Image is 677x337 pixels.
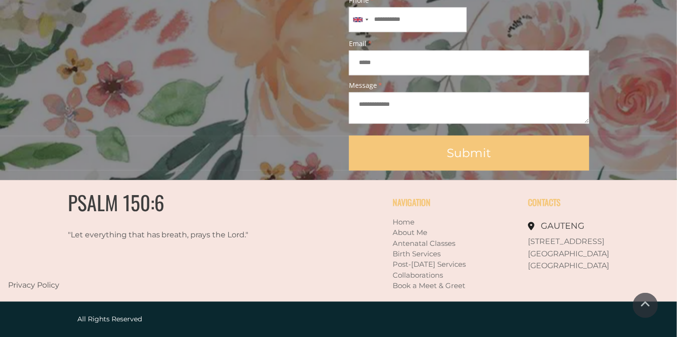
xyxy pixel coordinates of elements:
input: Email [349,50,589,75]
a: Birth Services [393,249,441,258]
a: Collaborations [393,271,443,280]
span: GAUTENG [541,221,584,231]
a: About Me [393,228,427,237]
a: Privacy Policy [8,281,59,290]
span: ." [245,230,249,239]
a: Book a Meet & Greet [393,281,465,290]
a: Scroll To Top [633,293,658,318]
a: Home [393,217,414,226]
a: Post-[DATE] Services [393,260,466,269]
input: Phone [349,7,467,32]
textarea: Message [349,92,589,123]
a: Antenatal Classes [393,239,455,248]
span: Message [349,82,589,89]
a: Submit [349,135,589,170]
span: NAVIGATION [393,196,431,208]
span: All Rights Reserved [77,315,142,323]
span: CONTACTS [528,196,561,208]
span: [GEOGRAPHIC_DATA] [528,261,609,270]
span: [GEOGRAPHIC_DATA] [528,249,609,258]
button: Selected country [349,8,371,31]
span: Email [349,40,589,47]
span: "Let everything that has breath, prays the Lord [68,230,245,239]
span: PSALM 150:6 [68,187,164,217]
span: [STREET_ADDRESS] [528,237,604,246]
